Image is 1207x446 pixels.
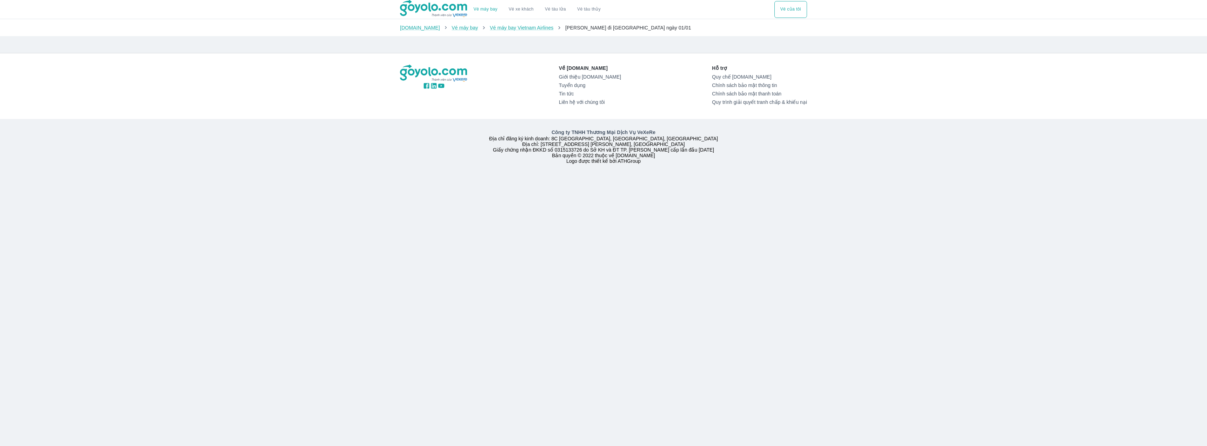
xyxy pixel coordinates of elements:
a: Vé máy bay Vietnam Airlines [490,25,554,31]
p: Về [DOMAIN_NAME] [559,65,621,72]
p: Công ty TNHH Thương Mại Dịch Vụ VeXeRe [401,129,806,136]
a: Vé tàu lửa [539,1,572,18]
a: Tin tức [559,91,621,96]
div: choose transportation mode [774,1,807,18]
a: Chính sách bảo mật thanh toán [712,91,807,96]
button: Vé của tôi [774,1,807,18]
a: Tuyển dụng [559,82,621,88]
button: Vé tàu thủy [572,1,606,18]
div: Địa chỉ đăng ký kinh doanh: 8C [GEOGRAPHIC_DATA], [GEOGRAPHIC_DATA], [GEOGRAPHIC_DATA] Địa chỉ: [... [396,129,811,164]
a: Liên hệ với chúng tôi [559,99,621,105]
a: Chính sách bảo mật thông tin [712,82,807,88]
a: [DOMAIN_NAME] [400,25,440,31]
a: Vé máy bay [474,7,498,12]
a: Vé máy bay [452,25,478,31]
a: Vé xe khách [509,7,534,12]
p: Hỗ trợ [712,65,807,72]
div: choose transportation mode [468,1,606,18]
nav: breadcrumb [400,24,807,31]
a: Quy trình giải quyết tranh chấp & khiếu nại [712,99,807,105]
span: [PERSON_NAME] đi [GEOGRAPHIC_DATA] ngày 01/01 [565,25,691,31]
a: Giới thiệu [DOMAIN_NAME] [559,74,621,80]
img: logo [400,65,468,82]
a: Quy chế [DOMAIN_NAME] [712,74,807,80]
